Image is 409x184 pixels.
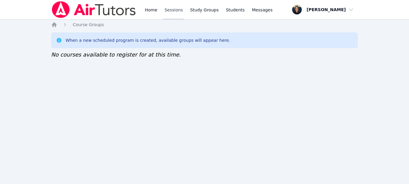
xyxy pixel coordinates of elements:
[51,1,136,18] img: Air Tutors
[252,7,273,13] span: Messages
[73,22,104,27] span: Course Groups
[51,51,181,58] span: No courses available to register for at this time.
[51,22,358,28] nav: Breadcrumb
[66,37,230,43] div: When a new scheduled program is created, available groups will appear here.
[73,22,104,28] a: Course Groups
